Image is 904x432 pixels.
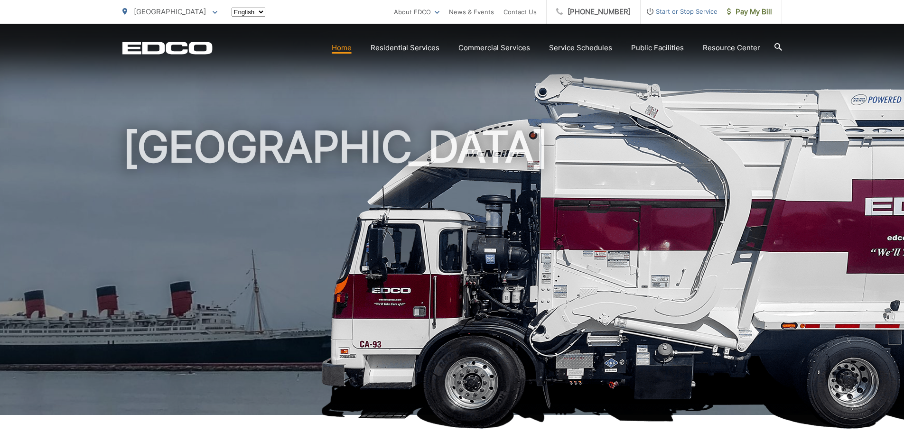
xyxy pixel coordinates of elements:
[631,42,684,54] a: Public Facilities
[394,6,439,18] a: About EDCO
[122,123,782,423] h1: [GEOGRAPHIC_DATA]
[332,42,352,54] a: Home
[134,7,206,16] span: [GEOGRAPHIC_DATA]
[549,42,612,54] a: Service Schedules
[727,6,772,18] span: Pay My Bill
[458,42,530,54] a: Commercial Services
[371,42,439,54] a: Residential Services
[122,41,213,55] a: EDCD logo. Return to the homepage.
[503,6,537,18] a: Contact Us
[703,42,760,54] a: Resource Center
[449,6,494,18] a: News & Events
[232,8,265,17] select: Select a language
